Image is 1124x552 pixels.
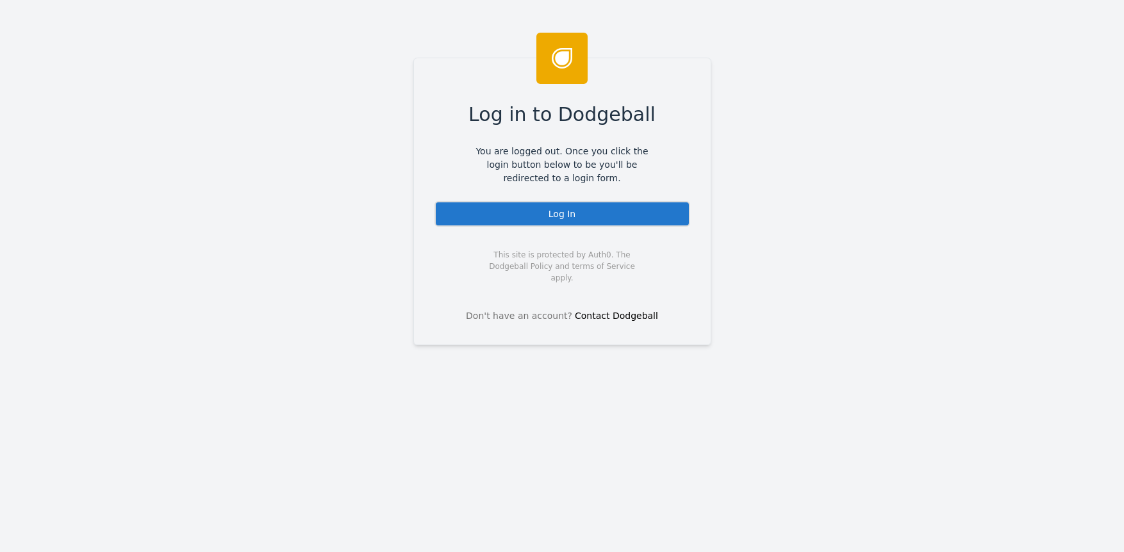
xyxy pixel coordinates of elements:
div: Log In [434,201,690,227]
span: This site is protected by Auth0. The Dodgeball Policy and terms of Service apply. [478,249,647,284]
a: Contact Dodgeball [575,311,658,321]
span: Don't have an account? [466,309,572,323]
span: You are logged out. Once you click the login button below to be you'll be redirected to a login f... [467,145,658,185]
span: Log in to Dodgeball [468,100,656,129]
